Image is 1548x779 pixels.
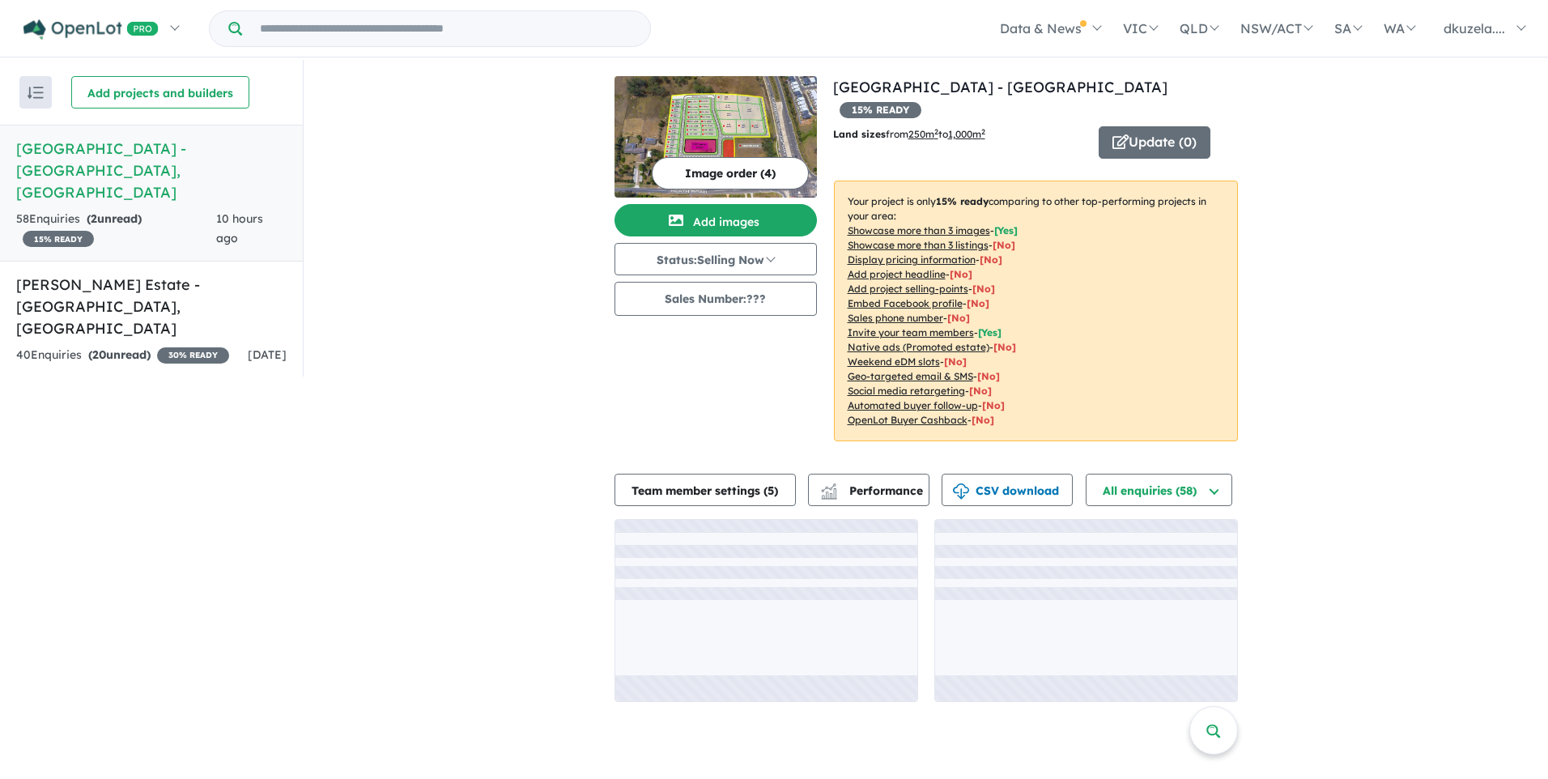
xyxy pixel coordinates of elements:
[948,128,985,140] u: 1,000 m
[972,283,995,295] span: [ No ]
[652,157,809,189] button: Image order (4)
[92,347,106,362] span: 20
[848,414,967,426] u: OpenLot Buyer Cashback
[615,474,796,506] button: Team member settings (5)
[848,326,974,338] u: Invite your team members
[71,76,249,109] button: Add projects and builders
[615,282,817,316] button: Sales Number:???
[908,128,938,140] u: 250 m
[848,224,990,236] u: Showcase more than 3 images
[848,355,940,368] u: Weekend eDM slots
[981,127,985,136] sup: 2
[834,181,1238,441] p: Your project is only comparing to other top-performing projects in your area: - - - - - - - - - -...
[248,347,287,362] span: [DATE]
[848,385,965,397] u: Social media retargeting
[848,253,976,266] u: Display pricing information
[157,347,229,364] span: 30 % READY
[993,341,1016,353] span: [No]
[993,239,1015,251] span: [ No ]
[848,399,978,411] u: Automated buyer follow-up
[808,474,929,506] button: Performance
[16,138,287,203] h5: [GEOGRAPHIC_DATA] - [GEOGRAPHIC_DATA] , [GEOGRAPHIC_DATA]
[934,127,938,136] sup: 2
[23,19,159,40] img: Openlot PRO Logo White
[216,211,263,245] span: 10 hours ago
[28,87,44,99] img: sort.svg
[615,76,817,198] img: Leppington Heights Estate - Leppington
[821,483,836,492] img: line-chart.svg
[848,268,946,280] u: Add project headline
[91,211,97,226] span: 2
[16,274,287,339] h5: [PERSON_NAME] Estate - [GEOGRAPHIC_DATA] , [GEOGRAPHIC_DATA]
[848,297,963,309] u: Embed Facebook profile
[16,346,229,365] div: 40 Enquir ies
[1444,20,1505,36] span: dkuzela....
[88,347,151,362] strong: ( unread)
[980,253,1002,266] span: [ No ]
[944,355,967,368] span: [No]
[840,102,921,118] span: 15 % READY
[953,483,969,500] img: download icon
[938,128,985,140] span: to
[978,326,1002,338] span: [ Yes ]
[87,211,142,226] strong: ( unread)
[936,195,989,207] b: 15 % ready
[848,283,968,295] u: Add project selling-points
[848,312,943,324] u: Sales phone number
[245,11,647,46] input: Try estate name, suburb, builder or developer
[768,483,774,498] span: 5
[16,210,216,249] div: 58 Enquir ies
[947,312,970,324] span: [ No ]
[823,483,923,498] span: Performance
[833,128,886,140] b: Land sizes
[942,474,1073,506] button: CSV download
[615,243,817,275] button: Status:Selling Now
[848,370,973,382] u: Geo-targeted email & SMS
[967,297,989,309] span: [ No ]
[969,385,992,397] span: [No]
[848,239,989,251] u: Showcase more than 3 listings
[833,78,1167,96] a: [GEOGRAPHIC_DATA] - [GEOGRAPHIC_DATA]
[994,224,1018,236] span: [ Yes ]
[972,414,994,426] span: [No]
[950,268,972,280] span: [ No ]
[615,204,817,236] button: Add images
[1086,474,1232,506] button: All enquiries (58)
[833,126,1087,143] p: from
[982,399,1005,411] span: [No]
[821,488,837,499] img: bar-chart.svg
[977,370,1000,382] span: [No]
[1099,126,1210,159] button: Update (0)
[848,341,989,353] u: Native ads (Promoted estate)
[23,231,94,247] span: 15 % READY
